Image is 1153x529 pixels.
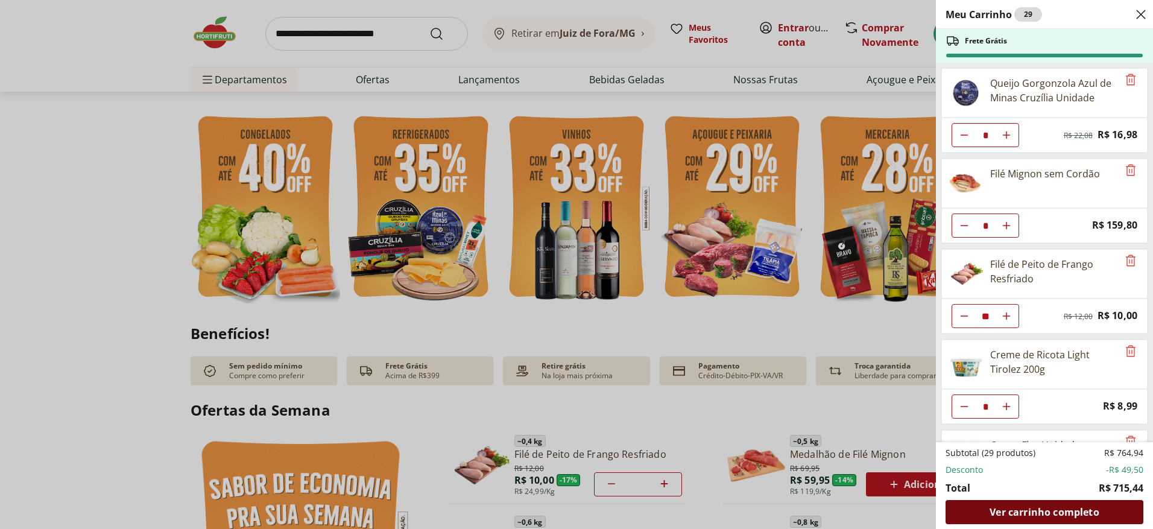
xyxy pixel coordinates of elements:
span: R$ 22,08 [1064,131,1093,141]
span: R$ 159,80 [1092,217,1137,233]
button: Diminuir Quantidade [952,394,976,419]
span: R$ 16,98 [1098,127,1137,143]
span: R$ 715,44 [1099,481,1143,495]
span: R$ 8,99 [1103,398,1137,414]
input: Quantidade Atual [976,214,994,237]
h2: Meu Carrinho [946,7,1042,22]
span: R$ 764,94 [1104,447,1143,459]
input: Quantidade Atual [976,305,994,328]
div: 29 [1014,7,1042,22]
span: R$ 10,00 [1098,308,1137,324]
img: Principal [949,347,983,381]
button: Diminuir Quantidade [952,304,976,328]
button: Aumentar Quantidade [994,394,1019,419]
div: Couve-Flor Unidade [990,438,1080,452]
img: Filé de Peito de Frango Resfriado [949,257,983,291]
button: Aumentar Quantidade [994,304,1019,328]
div: Filé Mignon sem Cordão [990,166,1100,181]
span: -R$ 49,50 [1106,464,1143,476]
img: Filé Mignon sem Cordão [949,166,983,200]
input: Quantidade Atual [976,395,994,418]
span: R$ 12,00 [1064,312,1093,322]
button: Remove [1123,435,1138,449]
img: Couve-Flor Unidade [949,438,983,472]
button: Diminuir Quantidade [952,214,976,238]
span: Subtotal (29 produtos) [946,447,1035,459]
a: Ver carrinho completo [946,500,1143,524]
div: Creme de Ricota Light Tirolez 200g [990,347,1118,376]
button: Diminuir Quantidade [952,123,976,147]
span: Total [946,481,970,495]
span: Desconto [946,464,983,476]
button: Aumentar Quantidade [994,214,1019,238]
span: Frete Grátis [965,36,1007,46]
button: Remove [1123,73,1138,87]
input: Quantidade Atual [976,124,994,147]
button: Remove [1123,163,1138,178]
img: Queijo Gorgonzola Azul de Minas Cruzília [949,76,983,110]
div: Filé de Peito de Frango Resfriado [990,257,1118,286]
button: Remove [1123,254,1138,268]
div: Queijo Gorgonzola Azul de Minas Cruzília Unidade [990,76,1118,105]
span: Ver carrinho completo [990,507,1099,517]
button: Aumentar Quantidade [994,123,1019,147]
button: Remove [1123,344,1138,359]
